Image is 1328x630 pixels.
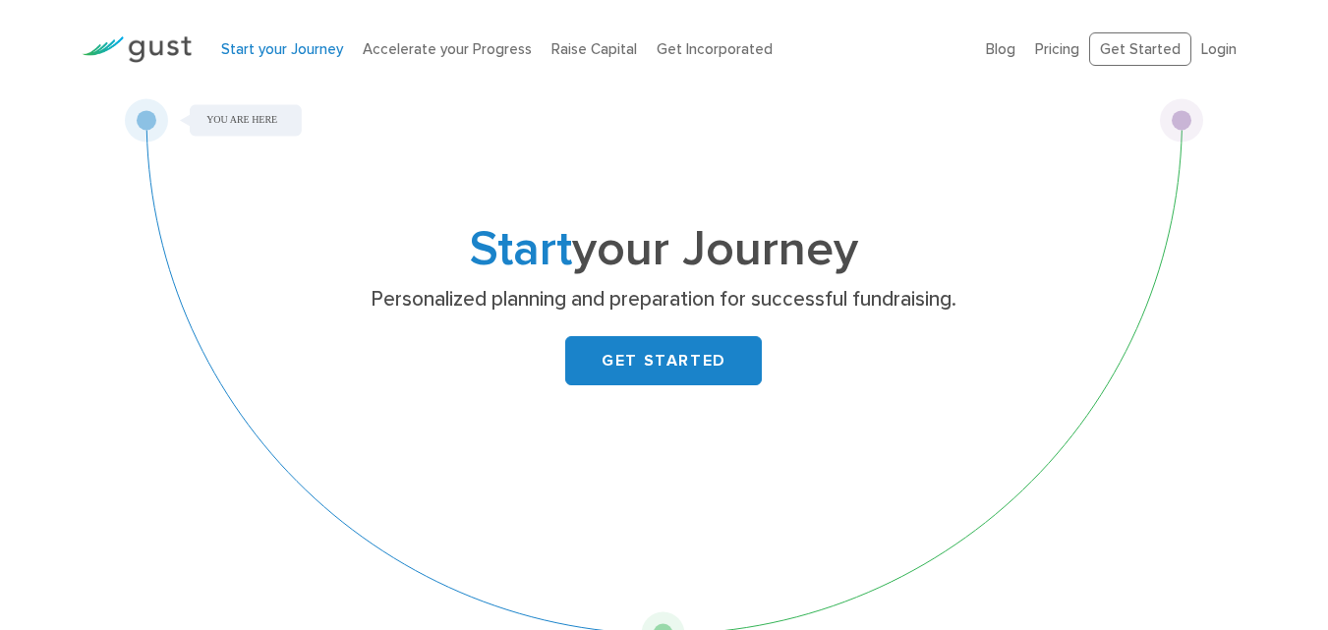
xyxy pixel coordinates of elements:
[1089,32,1191,67] a: Get Started
[986,40,1015,58] a: Blog
[551,40,637,58] a: Raise Capital
[1201,40,1237,58] a: Login
[221,40,343,58] a: Start your Journey
[82,36,192,63] img: Gust Logo
[565,336,762,385] a: GET STARTED
[657,40,773,58] a: Get Incorporated
[275,227,1052,272] h1: your Journey
[363,40,532,58] a: Accelerate your Progress
[283,286,1045,314] p: Personalized planning and preparation for successful fundraising.
[470,220,572,278] span: Start
[1035,40,1079,58] a: Pricing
